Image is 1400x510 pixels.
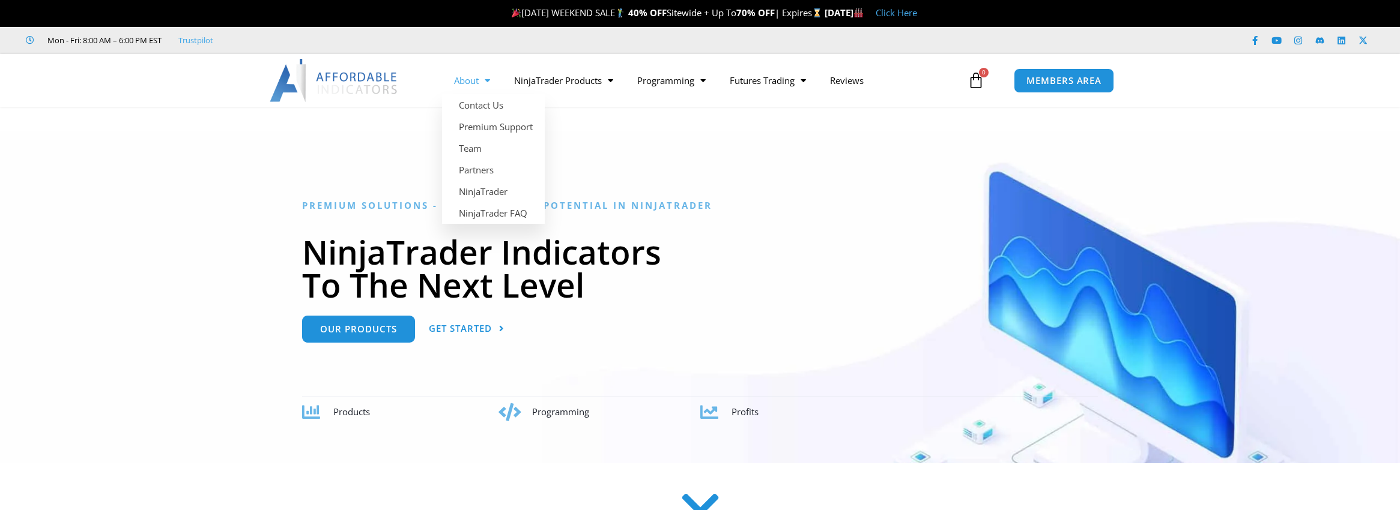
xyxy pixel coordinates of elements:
[854,8,863,17] img: 🏭
[442,181,545,202] a: NinjaTrader
[442,94,545,116] a: Contact Us
[876,7,917,19] a: Click Here
[320,325,397,334] span: Our Products
[1014,68,1114,93] a: MEMBERS AREA
[979,68,989,77] span: 0
[736,7,775,19] strong: 70% OFF
[625,67,718,94] a: Programming
[818,67,876,94] a: Reviews
[616,8,625,17] img: 🏌️‍♂️
[429,316,505,343] a: Get Started
[442,116,545,137] a: Premium Support
[442,67,965,94] nav: Menu
[44,33,162,47] span: Mon - Fri: 8:00 AM – 6:00 PM EST
[442,202,545,224] a: NinjaTrader FAQ
[178,33,213,47] a: Trustpilot
[813,8,822,17] img: ⌛
[442,67,502,94] a: About
[442,159,545,181] a: Partners
[509,7,824,19] span: [DATE] WEEKEND SALE Sitewide + Up To | Expires
[502,67,625,94] a: NinjaTrader Products
[950,63,1002,98] a: 0
[532,406,589,418] span: Programming
[429,324,492,333] span: Get Started
[442,137,545,159] a: Team
[825,7,864,19] strong: [DATE]
[442,94,545,224] ul: About
[302,235,1098,301] h1: NinjaTrader Indicators To The Next Level
[1026,76,1102,85] span: MEMBERS AREA
[302,316,415,343] a: Our Products
[512,8,521,17] img: 🎉
[302,200,1098,211] h6: Premium Solutions - Unlocking the Potential in NinjaTrader
[628,7,667,19] strong: 40% OFF
[333,406,370,418] span: Products
[732,406,759,418] span: Profits
[270,59,399,102] img: LogoAI | Affordable Indicators – NinjaTrader
[718,67,818,94] a: Futures Trading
